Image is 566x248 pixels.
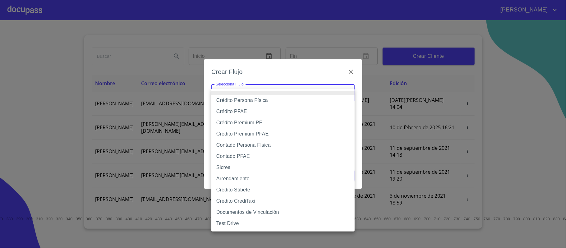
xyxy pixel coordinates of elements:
li: Contado Persona Física [211,140,355,151]
li: Crédito Persona Física [211,95,355,106]
li: Crédito Súbete [211,184,355,195]
li: Contado PFAE [211,151,355,162]
li: Crédito Premium PF [211,117,355,128]
li: Sicrea [211,162,355,173]
li: Test Drive [211,218,355,229]
li: Documentos de Vinculación [211,207,355,218]
li: None [211,91,355,95]
li: Crédito PFAE [211,106,355,117]
li: Arrendamiento [211,173,355,184]
li: Crédito CrediTaxi [211,195,355,207]
li: Crédito Premium PFAE [211,128,355,140]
